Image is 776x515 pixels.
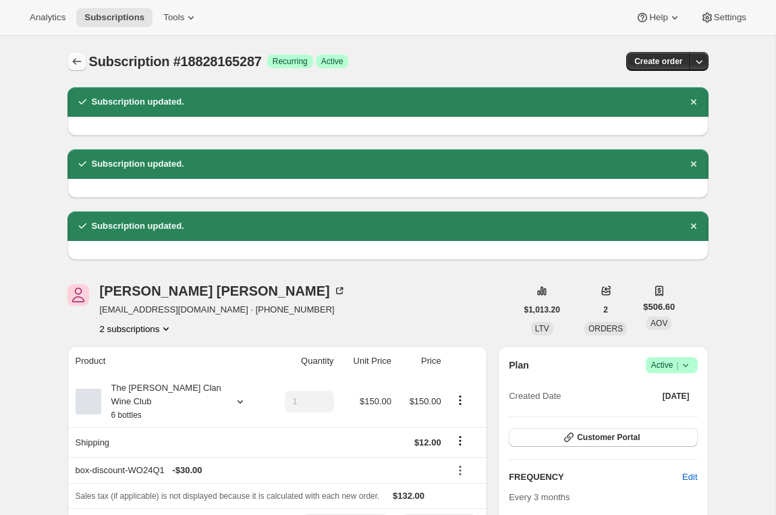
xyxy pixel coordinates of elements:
button: Analytics [22,8,74,27]
button: Create order [626,52,690,71]
button: Product actions [100,322,173,335]
button: Help [628,8,689,27]
span: Create order [634,56,682,67]
span: Help [649,12,667,23]
span: Subscription #18828165287 [89,54,262,69]
small: 6 bottles [111,410,142,420]
span: Sales tax (if applicable) is not displayed because it is calculated with each new order. [76,491,380,501]
th: Product [67,346,267,376]
span: $12.00 [414,437,441,448]
span: Analytics [30,12,65,23]
button: Dismiss notification [684,92,703,111]
span: Recurring [273,56,308,67]
span: $150.00 [360,396,391,406]
button: Subscriptions [67,52,86,71]
span: | [676,360,678,371]
span: $1,013.20 [524,304,560,315]
h2: Plan [509,358,529,372]
span: Tools [163,12,184,23]
button: Customer Portal [509,428,697,447]
th: Price [395,346,445,376]
span: - $30.00 [172,464,202,477]
button: 2 [595,300,616,319]
th: Quantity [266,346,337,376]
button: $1,013.20 [516,300,568,319]
h2: FREQUENCY [509,470,682,484]
span: ORDERS [588,324,623,333]
span: Subscriptions [84,12,144,23]
span: Eric Van Puymbroeck [67,284,89,306]
div: The [PERSON_NAME] Clan Wine Club [101,381,223,422]
button: Product actions [449,393,471,408]
span: $150.00 [410,396,441,406]
span: $506.60 [643,300,675,314]
th: Shipping [67,427,267,457]
div: box-discount-WO24Q1 [76,464,441,477]
button: Settings [692,8,754,27]
span: [EMAIL_ADDRESS][DOMAIN_NAME] · [PHONE_NUMBER] [100,303,346,317]
span: Created Date [509,389,561,403]
span: Customer Portal [577,432,640,443]
span: Every 3 months [509,492,570,502]
button: Dismiss notification [684,217,703,236]
h2: Subscription updated. [92,95,184,109]
span: Settings [714,12,746,23]
span: Active [321,56,343,67]
button: Edit [674,466,705,488]
button: Tools [155,8,206,27]
button: Shipping actions [449,433,471,448]
span: 2 [603,304,608,315]
span: $132.00 [393,491,424,501]
button: Subscriptions [76,8,153,27]
span: Edit [682,470,697,484]
span: LTV [535,324,549,333]
th: Unit Price [338,346,395,376]
h2: Subscription updated. [92,219,184,233]
span: [DATE] [663,391,690,402]
h2: Subscription updated. [92,157,184,171]
div: [PERSON_NAME] [PERSON_NAME] [100,284,346,298]
button: [DATE] [655,387,698,406]
span: AOV [650,319,667,328]
button: Dismiss notification [684,155,703,173]
span: Active [651,358,692,372]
